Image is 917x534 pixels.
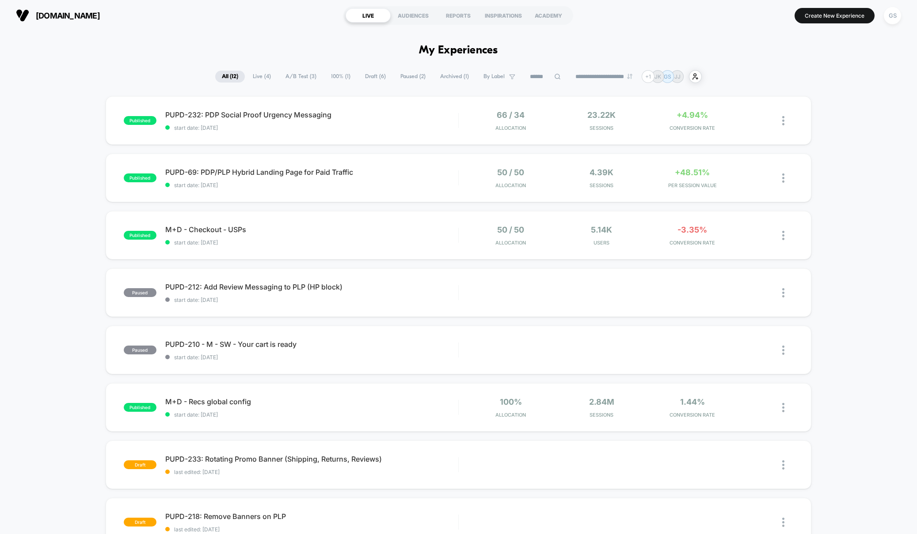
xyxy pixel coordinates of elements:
[559,412,645,418] span: Sessions
[215,71,245,83] span: All ( 12 )
[436,8,481,23] div: REPORTS
[165,455,458,463] span: PUPD-233: Rotating Promo Banner (Shipping, Returns, Reviews)
[497,110,525,120] span: 66 / 34
[124,403,156,412] span: published
[649,240,735,246] span: CONVERSION RATE
[394,71,432,83] span: Paused ( 2 )
[358,71,392,83] span: Draft ( 6 )
[559,182,645,188] span: Sessions
[124,346,156,354] span: paused
[324,71,357,83] span: 100% ( 1 )
[165,182,458,188] span: start date: [DATE]
[795,8,875,23] button: Create New Experience
[165,411,458,418] span: start date: [DATE]
[124,460,156,469] span: draft
[165,168,458,177] span: PUPD-69: PDP/PLP Hybrid Landing Page for Paid Traffic
[434,71,476,83] span: Archived ( 1 )
[649,125,735,131] span: CONVERSION RATE
[591,225,612,234] span: 5.14k
[165,469,458,475] span: last edited: [DATE]
[654,73,661,80] p: JK
[782,116,784,125] img: close
[495,412,526,418] span: Allocation
[165,297,458,303] span: start date: [DATE]
[782,518,784,527] img: close
[782,288,784,297] img: close
[680,397,705,406] span: 1.44%
[16,9,29,22] img: Visually logo
[165,397,458,406] span: M+D - Recs global config
[419,44,498,57] h1: My Experiences
[481,8,526,23] div: INSPIRATIONS
[124,173,156,182] span: published
[497,225,524,234] span: 50 / 50
[124,231,156,240] span: published
[500,397,522,406] span: 100%
[165,124,458,131] span: start date: [DATE]
[590,168,613,177] span: 4.39k
[649,182,735,188] span: PER SESSION VALUE
[559,240,645,246] span: Users
[165,282,458,291] span: PUPD-212: Add Review Messaging to PLP (HP block)
[642,70,654,83] div: + 1
[165,512,458,521] span: PUPD-218: Remove Banners on PLP
[782,231,784,240] img: close
[497,168,524,177] span: 50 / 50
[664,73,671,80] p: GS
[495,182,526,188] span: Allocation
[165,526,458,533] span: last edited: [DATE]
[124,116,156,125] span: published
[782,460,784,470] img: close
[782,346,784,355] img: close
[279,71,323,83] span: A/B Test ( 3 )
[165,225,458,234] span: M+D - Checkout - USPs
[675,168,710,177] span: +48.51%
[782,173,784,183] img: close
[346,8,391,23] div: LIVE
[677,225,707,234] span: -3.35%
[589,397,614,406] span: 2.84M
[483,73,505,80] span: By Label
[649,412,735,418] span: CONVERSION RATE
[587,110,616,120] span: 23.22k
[124,518,156,526] span: draft
[881,7,904,25] button: GS
[13,8,103,23] button: [DOMAIN_NAME]
[495,240,526,246] span: Allocation
[627,74,632,79] img: end
[526,8,571,23] div: ACADEMY
[495,125,526,131] span: Allocation
[124,288,156,297] span: paused
[36,11,100,20] span: [DOMAIN_NAME]
[677,110,708,120] span: +4.94%
[884,7,901,24] div: GS
[246,71,278,83] span: Live ( 4 )
[674,73,681,80] p: JJ
[165,340,458,349] span: PUPD-210 - M - SW - Your cart is ready
[391,8,436,23] div: AUDIENCES
[559,125,645,131] span: Sessions
[165,239,458,246] span: start date: [DATE]
[782,403,784,412] img: close
[165,110,458,119] span: PUPD-232: PDP Social Proof Urgency Messaging
[165,354,458,361] span: start date: [DATE]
